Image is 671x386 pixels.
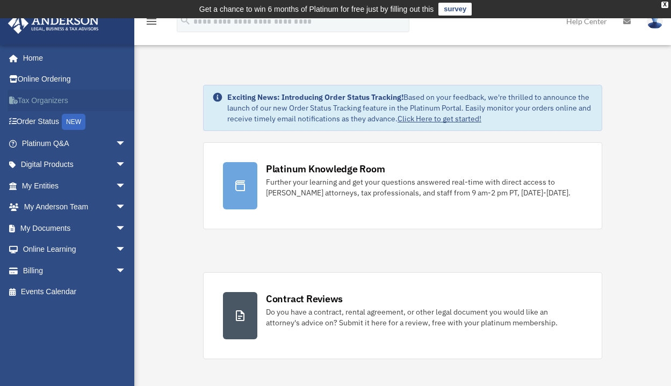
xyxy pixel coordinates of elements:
a: My Documentsarrow_drop_down [8,217,142,239]
a: My Anderson Teamarrow_drop_down [8,196,142,218]
span: arrow_drop_down [116,196,137,219]
i: search [179,14,191,26]
a: Online Ordering [8,69,142,90]
a: Tax Organizers [8,90,142,111]
i: menu [145,15,158,28]
img: Anderson Advisors Platinum Portal [5,13,102,34]
a: Platinum Q&Aarrow_drop_down [8,133,142,154]
a: Platinum Knowledge Room Further your learning and get your questions answered real-time with dire... [203,142,602,229]
a: Billingarrow_drop_down [8,260,142,281]
span: arrow_drop_down [116,260,137,282]
strong: Exciting News: Introducing Order Status Tracking! [227,92,403,102]
a: Events Calendar [8,281,142,303]
span: arrow_drop_down [116,133,137,155]
a: menu [145,19,158,28]
a: Digital Productsarrow_drop_down [8,154,142,176]
div: Do you have a contract, rental agreement, or other legal document you would like an attorney's ad... [266,307,582,328]
span: arrow_drop_down [116,217,137,239]
a: Click Here to get started! [398,114,481,123]
a: Online Learningarrow_drop_down [8,239,142,260]
a: survey [438,3,472,16]
a: Home [8,47,137,69]
div: Platinum Knowledge Room [266,162,385,176]
a: Contract Reviews Do you have a contract, rental agreement, or other legal document you would like... [203,272,602,359]
div: NEW [62,114,85,130]
div: Further your learning and get your questions answered real-time with direct access to [PERSON_NAM... [266,177,582,198]
div: close [661,2,668,8]
img: User Pic [647,13,663,29]
span: arrow_drop_down [116,175,137,197]
div: Based on your feedback, we're thrilled to announce the launch of our new Order Status Tracking fe... [227,92,593,124]
a: Order StatusNEW [8,111,142,133]
div: Contract Reviews [266,292,343,305]
a: My Entitiesarrow_drop_down [8,175,142,196]
span: arrow_drop_down [116,239,137,261]
div: Get a chance to win 6 months of Platinum for free just by filling out this [199,3,434,16]
span: arrow_drop_down [116,154,137,176]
